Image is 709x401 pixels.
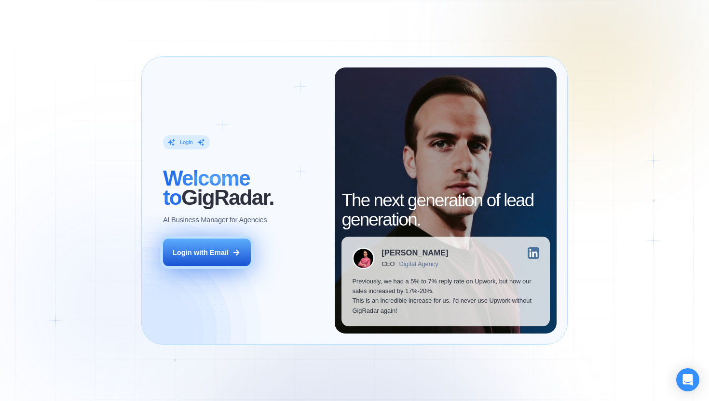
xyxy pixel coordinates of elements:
[163,239,251,266] button: Login with Email
[180,139,193,146] div: Login
[163,169,324,208] h2: ‍ GigRadar.
[352,277,539,316] p: Previously, we had a 5% to 7% reply rate on Upwork, but now our sales increased by 17%-20%. This ...
[382,261,395,268] div: CEO
[399,261,438,268] div: Digital Agency
[173,248,229,257] div: Login with Email
[676,368,699,391] div: Open Intercom Messenger
[341,191,549,230] h2: The next generation of lead generation.
[163,215,267,225] p: AI Business Manager for Agencies
[382,249,448,257] div: [PERSON_NAME]
[163,167,250,210] span: Welcome to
